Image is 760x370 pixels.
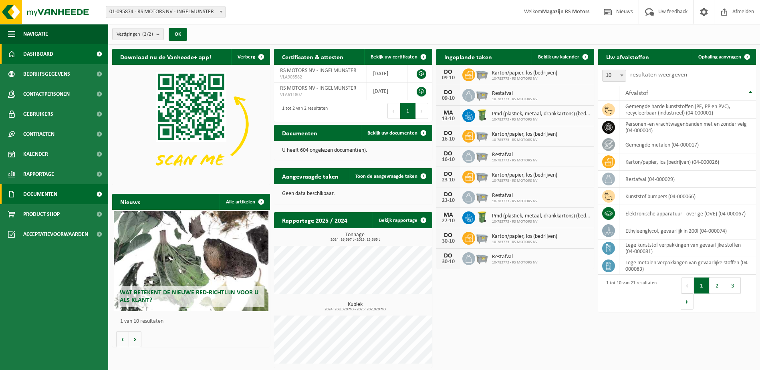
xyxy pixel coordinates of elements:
img: WB-2500-GAL-GY-01 [475,67,489,81]
h2: Aangevraagde taken [274,168,347,184]
p: 1 van 10 resultaten [120,319,266,324]
span: 10-783773 - RS MOTORS NV [492,97,538,102]
button: OK [169,28,187,41]
button: Previous [681,277,694,294]
span: 10-783773 - RS MOTORS NV [492,138,557,143]
span: Dashboard [23,44,53,64]
span: Bekijk uw documenten [367,131,417,136]
span: 10 [603,70,626,81]
div: 1 tot 2 van 2 resultaten [278,102,328,120]
button: 2 [710,277,725,294]
div: 23-10 [440,177,456,183]
span: Gebruikers [23,104,53,124]
h3: Tonnage [278,232,432,242]
span: Verberg [238,54,255,60]
h3: Kubiek [278,302,432,312]
img: WB-2500-GAL-GY-01 [475,190,489,203]
div: 27-10 [440,218,456,224]
h2: Nieuws [112,194,148,209]
h2: Uw afvalstoffen [598,49,657,64]
td: karton/papier, los (bedrijven) (04-000026) [619,153,756,171]
span: Toon de aangevraagde taken [355,174,417,179]
span: 10-783773 - RS MOTORS NV [492,199,538,204]
span: 2024: 16,597 t - 2025: 13,365 t [278,238,432,242]
span: RS MOTORS NV - INGELMUNSTER [280,85,357,91]
div: 09-10 [440,96,456,101]
span: Restafval [492,193,538,199]
td: ethyleenglycol, gevaarlijk in 200l (04-000074) [619,222,756,239]
td: elektronische apparatuur - overige (OVE) (04-000067) [619,205,756,222]
span: Pmd (plastiek, metaal, drankkartons) (bedrijven) [492,111,590,117]
span: Bekijk uw kalender [538,54,579,60]
div: DO [440,130,456,137]
span: Ophaling aanvragen [698,54,741,60]
button: Verberg [231,49,269,65]
a: Bekijk uw certificaten [364,49,431,65]
div: 30-10 [440,239,456,244]
img: WB-0240-HPE-GN-50 [475,210,489,224]
div: 23-10 [440,198,456,203]
a: Wat betekent de nieuwe RED-richtlijn voor u als klant? [114,211,268,311]
img: WB-0240-HPE-GN-50 [475,108,489,122]
span: 10-783773 - RS MOTORS NV [492,76,557,81]
div: 1 tot 10 van 21 resultaten [602,277,657,310]
span: Rapportage [23,164,54,184]
div: MA [440,110,456,116]
div: DO [440,151,456,157]
div: DO [440,171,456,177]
span: 10 [602,70,626,82]
img: WB-2500-GAL-GY-01 [475,169,489,183]
span: Contactpersonen [23,84,70,104]
td: kunststof bumpers (04-000066) [619,188,756,205]
td: personen -en vrachtwagenbanden met en zonder velg (04-000004) [619,119,756,136]
strong: Magazijn RS Motors [542,9,590,15]
div: MA [440,212,456,218]
span: 2024: 268,320 m3 - 2025: 207,020 m3 [278,308,432,312]
td: gemengde harde kunststoffen (PE, PP en PVC), recycleerbaar (industrieel) (04-000001) [619,101,756,119]
div: DO [440,232,456,239]
span: Kalender [23,144,48,164]
h2: Rapportage 2025 / 2024 [274,212,355,228]
div: DO [440,89,456,96]
button: 3 [725,277,741,294]
span: Bekijk uw certificaten [371,54,417,60]
a: Bekijk rapportage [373,212,431,228]
img: WB-2500-GAL-GY-01 [475,149,489,163]
button: 1 [694,277,710,294]
span: 10-783773 - RS MOTORS NV [492,219,590,224]
button: Volgende [129,331,141,347]
button: Previous [387,103,400,119]
td: lege kunststof verpakkingen van gevaarlijke stoffen (04-000081) [619,239,756,257]
span: 10-783773 - RS MOTORS NV [492,158,538,163]
button: Next [416,103,428,119]
a: Bekijk uw kalender [532,49,593,65]
td: [DATE] [367,65,407,82]
div: DO [440,69,456,75]
span: 01-095874 - RS MOTORS NV - INGELMUNSTER [106,6,226,18]
span: Acceptatievoorwaarden [23,224,88,244]
a: Bekijk uw documenten [361,125,431,141]
span: Navigatie [23,24,48,44]
button: Vorige [116,331,129,347]
span: Restafval [492,90,538,97]
span: VLA903582 [280,74,360,80]
a: Alle artikelen [220,194,269,210]
span: Afvalstof [625,90,648,97]
button: 1 [400,103,416,119]
img: WB-2500-GAL-GY-01 [475,129,489,142]
span: Bedrijfsgegevens [23,64,70,84]
span: Restafval [492,152,538,158]
span: 10-783773 - RS MOTORS NV [492,117,590,122]
span: 10-783773 - RS MOTORS NV [492,179,557,183]
span: Karton/papier, los (bedrijven) [492,70,557,76]
label: resultaten weergeven [630,72,687,78]
span: Contracten [23,124,54,144]
span: VLA611807 [280,92,360,98]
span: Documenten [23,184,57,204]
div: 30-10 [440,259,456,265]
a: Toon de aangevraagde taken [349,168,431,184]
span: 10-783773 - RS MOTORS NV [492,260,538,265]
img: WB-2500-GAL-GY-01 [475,88,489,101]
img: WB-2500-GAL-GY-01 [475,231,489,244]
span: Pmd (plastiek, metaal, drankkartons) (bedrijven) [492,213,590,219]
